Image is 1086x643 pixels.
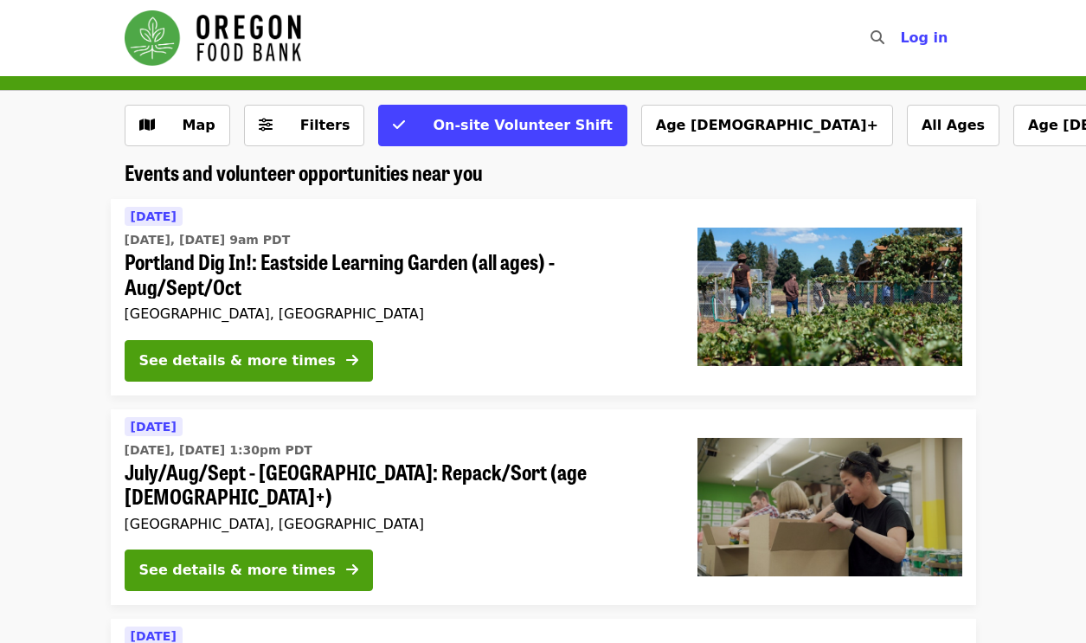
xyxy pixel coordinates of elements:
i: check icon [393,117,405,133]
i: arrow-right icon [346,562,358,578]
span: [DATE] [131,629,177,643]
div: See details & more times [139,560,336,581]
div: See details & more times [139,350,336,371]
button: Show map view [125,105,230,146]
button: All Ages [907,105,999,146]
i: arrow-right icon [346,352,358,369]
button: Age [DEMOGRAPHIC_DATA]+ [641,105,893,146]
i: map icon [139,117,155,133]
button: See details & more times [125,340,373,382]
a: See details for "Portland Dig In!: Eastside Learning Garden (all ages) - Aug/Sept/Oct" [111,199,976,395]
img: Portland Dig In!: Eastside Learning Garden (all ages) - Aug/Sept/Oct organized by Oregon Food Bank [697,228,962,366]
time: [DATE], [DATE] 1:30pm PDT [125,441,312,460]
i: search icon [871,29,884,46]
button: On-site Volunteer Shift [378,105,627,146]
img: Oregon Food Bank - Home [125,10,301,66]
span: Filters [300,117,350,133]
span: [DATE] [131,420,177,434]
div: [GEOGRAPHIC_DATA], [GEOGRAPHIC_DATA] [125,305,670,322]
span: Events and volunteer opportunities near you [125,157,483,187]
span: Map [183,117,215,133]
div: [GEOGRAPHIC_DATA], [GEOGRAPHIC_DATA] [125,516,670,532]
span: On-site Volunteer Shift [433,117,612,133]
button: Filters (0 selected) [244,105,365,146]
i: sliders-h icon [259,117,273,133]
img: July/Aug/Sept - Portland: Repack/Sort (age 8+) organized by Oregon Food Bank [697,438,962,576]
span: [DATE] [131,209,177,223]
time: [DATE], [DATE] 9am PDT [125,231,291,249]
button: See details & more times [125,550,373,591]
button: Log in [886,21,961,55]
span: Log in [900,29,948,46]
input: Search [895,17,909,59]
a: See details for "July/Aug/Sept - Portland: Repack/Sort (age 8+)" [111,409,976,606]
span: July/Aug/Sept - [GEOGRAPHIC_DATA]: Repack/Sort (age [DEMOGRAPHIC_DATA]+) [125,460,670,510]
span: Portland Dig In!: Eastside Learning Garden (all ages) - Aug/Sept/Oct [125,249,670,299]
